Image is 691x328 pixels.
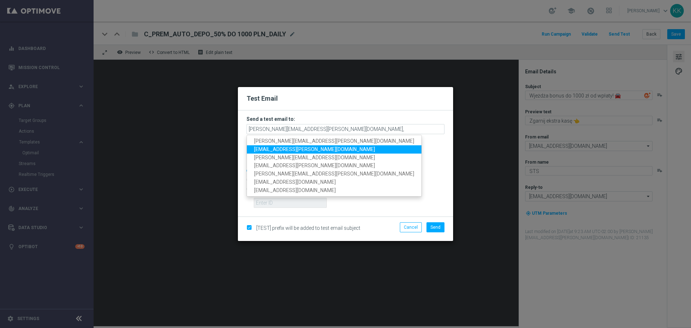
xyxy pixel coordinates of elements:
span: [EMAIL_ADDRESS][DOMAIN_NAME] [254,187,336,193]
a: [EMAIL_ADDRESS][PERSON_NAME][DOMAIN_NAME] [247,161,421,170]
span: [PERSON_NAME][EMAIL_ADDRESS][PERSON_NAME][DOMAIN_NAME] [254,138,414,144]
span: [EMAIL_ADDRESS][PERSON_NAME][DOMAIN_NAME] [254,146,375,152]
h2: Test Email [247,94,444,103]
a: [PERSON_NAME][EMAIL_ADDRESS][DOMAIN_NAME] [247,153,421,161]
button: Cancel [400,222,422,232]
a: [PERSON_NAME][EMAIL_ADDRESS][PERSON_NAME][DOMAIN_NAME] [247,137,421,145]
span: [PERSON_NAME][EMAIL_ADDRESS][PERSON_NAME][DOMAIN_NAME] [254,171,414,177]
span: [EMAIL_ADDRESS][PERSON_NAME][DOMAIN_NAME] [254,163,375,168]
a: [EMAIL_ADDRESS][PERSON_NAME][DOMAIN_NAME] [247,145,421,154]
span: Send [430,225,441,230]
a: [PERSON_NAME][EMAIL_ADDRESS][PERSON_NAME][DOMAIN_NAME] [247,170,421,178]
a: [EMAIL_ADDRESS][DOMAIN_NAME] [247,186,421,195]
button: Send [426,222,444,232]
span: [PERSON_NAME][EMAIL_ADDRESS][DOMAIN_NAME] [254,154,375,160]
input: Enter ID [254,198,327,208]
span: [EMAIL_ADDRESS][DOMAIN_NAME] [254,179,336,185]
a: [EMAIL_ADDRESS][DOMAIN_NAME] [247,178,421,186]
span: [TEST] prefix will be added to test email subject [256,225,360,231]
h3: Send a test email to: [247,116,444,122]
